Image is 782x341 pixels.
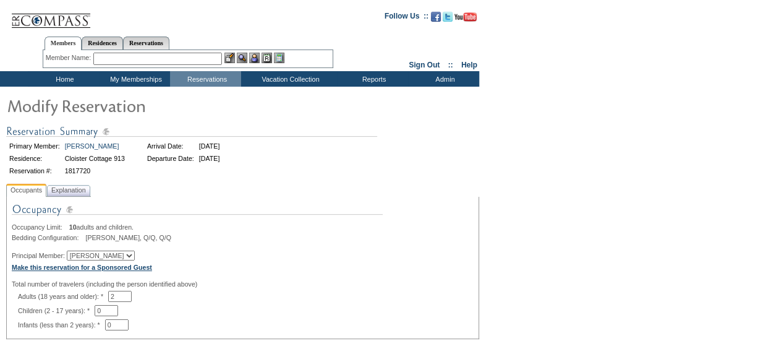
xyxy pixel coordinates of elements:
[461,61,477,69] a: Help
[18,307,95,314] span: Children (2 - 17 years): *
[63,153,127,164] td: Cloister Cottage 913
[6,124,377,139] img: Reservation Summary
[8,184,45,197] span: Occupants
[443,15,453,23] a: Follow us on Twitter
[46,53,93,63] div: Member Name:
[12,264,152,271] a: Make this reservation for a Sponsored Guest
[261,53,272,63] img: Reservations
[385,11,428,25] td: Follow Us ::
[6,93,253,118] img: Modify Reservation
[443,12,453,22] img: Follow us on Twitter
[448,61,453,69] span: ::
[82,37,123,50] a: Residences
[409,61,440,69] a: Sign Out
[431,15,441,23] a: Become our fan on Facebook
[12,223,474,231] div: adults and children.
[28,71,99,87] td: Home
[45,37,82,50] a: Members
[7,140,62,152] td: Primary Member:
[224,53,235,63] img: b_edit.gif
[18,293,108,300] span: Adults (18 years and older): *
[65,142,119,150] a: [PERSON_NAME]
[69,223,77,231] span: 10
[170,71,241,87] td: Reservations
[85,234,171,241] span: [PERSON_NAME], Q/Q, Q/Q
[454,12,477,22] img: Subscribe to our YouTube Channel
[145,153,196,164] td: Departure Date:
[454,15,477,23] a: Subscribe to our YouTube Channel
[274,53,284,63] img: b_calculator.gif
[99,71,170,87] td: My Memberships
[337,71,408,87] td: Reports
[11,3,91,28] img: Compass Home
[12,234,83,241] span: Bedding Configuration:
[12,202,383,223] img: Occupancy
[431,12,441,22] img: Become our fan on Facebook
[249,53,260,63] img: Impersonate
[241,71,337,87] td: Vacation Collection
[7,153,62,164] td: Residence:
[12,280,474,288] div: Total number of travelers (including the person identified above)
[7,165,62,176] td: Reservation #:
[63,165,127,176] td: 1817720
[145,140,196,152] td: Arrival Date:
[12,252,65,259] span: Principal Member:
[123,37,169,50] a: Reservations
[408,71,479,87] td: Admin
[49,184,88,197] span: Explanation
[18,321,105,329] span: Infants (less than 2 years): *
[197,153,222,164] td: [DATE]
[237,53,247,63] img: View
[197,140,222,152] td: [DATE]
[12,223,67,231] span: Occupancy Limit:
